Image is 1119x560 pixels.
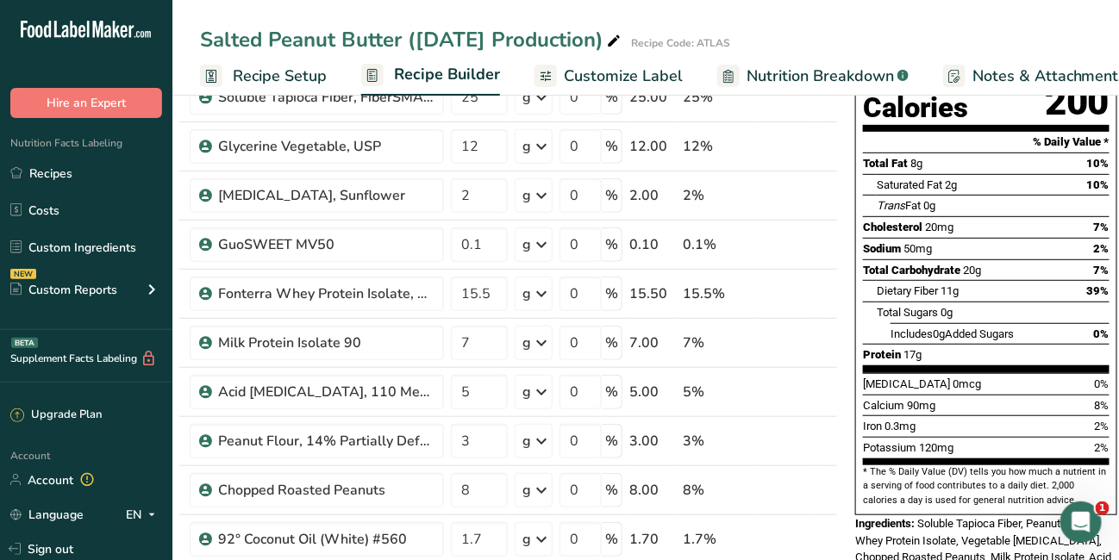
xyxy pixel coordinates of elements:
[11,338,38,348] div: BETA
[903,348,922,361] span: 17g
[629,529,676,550] div: 1.70
[903,242,932,255] span: 50mg
[919,441,953,454] span: 120mg
[863,264,960,277] span: Total Carbohydrate
[522,234,531,255] div: g
[1094,264,1110,277] span: 7%
[522,333,531,353] div: g
[629,136,676,157] div: 12.00
[683,234,756,255] div: 0.1%
[1094,221,1110,233] span: 7%
[10,269,36,279] div: NEW
[683,431,756,451] div: 3%
[683,136,756,157] div: 12%
[863,157,908,170] span: Total Fat
[629,382,676,402] div: 5.00
[522,283,531,304] div: g
[218,480,434,501] div: Chopped Roasted Peanuts
[1095,399,1110,412] span: 8%
[1060,501,1102,543] iframe: Intercom live chat
[522,87,531,108] div: g
[863,399,904,412] span: Calcium
[200,24,624,55] div: Salted Peanut Butter ([DATE] Production)
[200,57,327,96] a: Recipe Setup
[877,178,942,191] span: Saturated Fat
[218,283,434,304] div: Fonterra Whey Protein Isolate, SureProtein™ 895
[863,221,922,233] span: Cholesterol
[941,306,953,319] span: 0g
[863,441,916,454] span: Potassium
[534,57,683,96] a: Customize Label
[863,420,882,432] span: Iron
[863,132,1110,152] section: % Daily Value *
[1087,157,1110,170] span: 10%
[10,407,102,424] div: Upgrade Plan
[863,465,1110,507] section: * The % Daily Value (DV) tells you how much a nutrient in a serving of food contributes to a dail...
[717,57,909,96] a: Nutrition Breakdown
[10,88,162,118] button: Hire an Expert
[629,431,676,451] div: 3.00
[877,284,938,297] span: Dietary Fiber
[945,178,957,191] span: 2g
[855,517,915,530] span: Ingredients:
[683,480,756,501] div: 8%
[218,136,434,157] div: Glycerine Vegetable, USP
[683,283,756,304] div: 15.5%
[885,420,916,432] span: 0.3mg
[1095,420,1110,432] span: 2%
[361,55,500,96] a: Recipe Builder
[683,87,756,108] div: 25%
[683,333,756,353] div: 7%
[564,65,683,88] span: Customize Label
[394,63,500,86] span: Recipe Builder
[522,529,531,550] div: g
[683,382,756,402] div: 5%
[126,504,162,525] div: EN
[522,136,531,157] div: g
[522,431,531,451] div: g
[522,480,531,501] div: g
[10,281,117,299] div: Custom Reports
[877,199,905,212] i: Trans
[1096,501,1110,515] span: 1
[877,306,938,319] span: Total Sugars
[747,65,894,88] span: Nutrition Breakdown
[629,234,676,255] div: 0.10
[629,283,676,304] div: 15.50
[1094,242,1110,255] span: 2%
[910,157,922,170] span: 8g
[863,377,950,390] span: [MEDICAL_DATA]
[218,87,434,108] div: Soluble Tapioca Fiber, FiberSMART TS90
[233,65,327,88] span: Recipe Setup
[218,185,434,206] div: [MEDICAL_DATA], Sunflower
[218,333,434,353] div: Milk Protein Isolate 90
[1087,284,1110,297] span: 39%
[1094,327,1110,340] span: 0%
[863,242,901,255] span: Sodium
[877,199,921,212] span: Fat
[1087,178,1110,191] span: 10%
[863,348,901,361] span: Protein
[925,221,953,233] span: 20mg
[683,529,756,550] div: 1.7%
[891,327,1014,340] span: Includes Added Sugars
[218,234,434,255] div: GuoSWEET MV50
[629,87,676,108] div: 25.00
[907,399,935,412] span: 90mg
[683,185,756,206] div: 2%
[629,480,676,501] div: 8.00
[953,377,981,390] span: 0mcg
[522,185,531,206] div: g
[218,529,434,550] div: 92° Coconut Oil (White) #560
[218,382,434,402] div: Acid [MEDICAL_DATA], 110 Mesh
[218,431,434,451] div: Peanut Flour, 14% Partially Defatted
[1095,441,1110,454] span: 2%
[863,96,1011,121] div: Calories
[1095,377,1110,390] span: 0%
[1045,79,1110,125] div: 200
[629,333,676,353] div: 7.00
[522,382,531,402] div: g
[963,264,981,277] span: 20g
[10,500,84,530] a: Language
[629,185,676,206] div: 2.00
